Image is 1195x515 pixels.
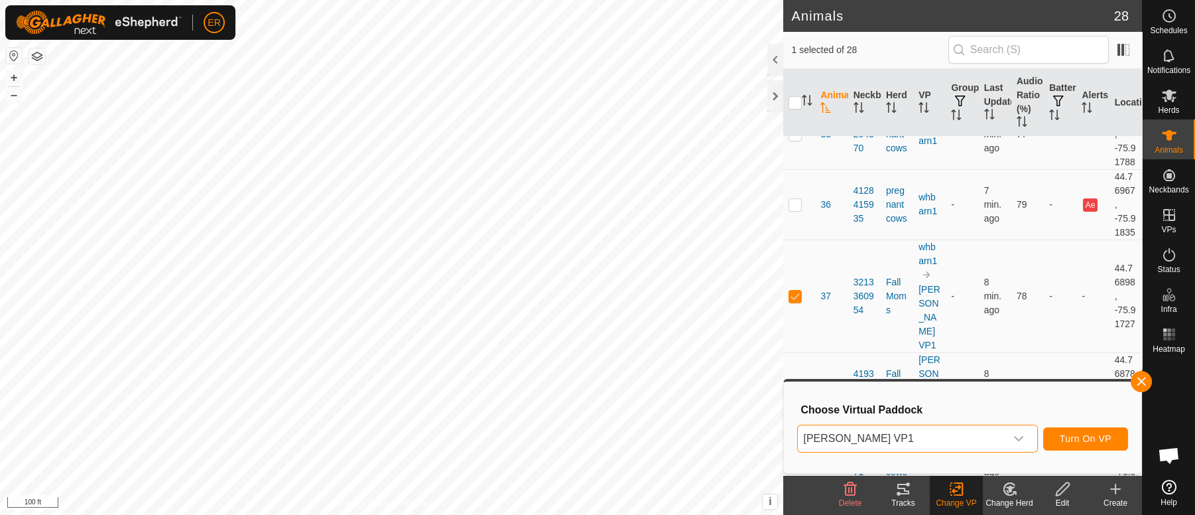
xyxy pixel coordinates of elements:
div: Fall Moms [886,367,908,409]
span: Animals [1155,146,1183,154]
p-sorticon: Activate to sort [820,104,831,115]
div: 4193851947 [853,367,875,409]
div: Create [1089,497,1142,509]
span: Status [1157,265,1180,273]
span: Turn On VP [1060,433,1111,444]
p-sorticon: Activate to sort [1049,111,1060,122]
span: 78 [1017,291,1027,301]
p-sorticon: Activate to sort [918,104,929,115]
span: VPs [1161,226,1176,234]
input: Search (S) [948,36,1109,64]
td: - [946,240,978,352]
td: - [1076,352,1109,423]
img: Gallagher Logo [16,11,182,35]
td: 44.76878, -75.91763 [1109,352,1142,423]
td: - [946,169,978,240]
span: Heatmap [1153,345,1185,353]
a: [PERSON_NAME] VP1 [918,354,940,421]
p-sorticon: Activate to sort [1017,118,1027,129]
td: - [1044,169,1076,240]
span: Aug 31, 2025, 3:50 PM [984,277,1001,315]
button: Map Layers [29,48,45,64]
td: - [946,352,978,423]
div: Change VP [930,497,983,509]
span: 77 [1017,129,1027,139]
span: Infra [1161,305,1176,313]
button: – [6,87,22,103]
th: Audio Ratio (%) [1011,69,1044,137]
div: pregnant cows [886,184,908,226]
th: Battery [1044,69,1076,137]
td: 44.76898, -75.91727 [1109,240,1142,352]
span: Aug 31, 2025, 3:50 PM [984,368,1001,407]
th: Alerts [1076,69,1109,137]
img: to [921,269,932,280]
th: Last Updated [979,69,1011,137]
td: - [1076,240,1109,352]
span: 28 [1114,6,1129,26]
button: Reset Map [6,48,22,64]
span: Notifications [1147,66,1190,74]
button: i [763,494,777,509]
p-sorticon: Activate to sort [802,97,812,108]
th: Herd [881,69,913,137]
div: 3213360954 [853,275,875,317]
span: 36 [820,198,831,212]
a: Open chat [1149,435,1189,475]
th: Neckband [848,69,881,137]
button: Turn On VP [1043,427,1128,451]
span: Delete [839,498,862,508]
div: Edit [1036,497,1089,509]
th: VP [913,69,946,137]
div: 4128415935 [853,184,875,226]
span: Barber VP1 [798,425,1005,452]
a: Contact Us [405,498,444,510]
span: 79 [1017,199,1027,210]
div: Tracks [877,497,930,509]
th: Groups [946,69,978,137]
button: Ae [1083,198,1098,212]
a: [PERSON_NAME] VP1 [918,284,940,350]
h2: Animals [791,8,1113,24]
th: Animal [815,69,848,137]
div: Change Herd [983,497,1036,509]
td: - [1044,240,1076,352]
span: Aug 31, 2025, 3:50 PM [984,115,1001,153]
h3: Choose Virtual Paddock [800,404,1128,416]
p-sorticon: Activate to sort [886,104,897,115]
span: Neckbands [1149,186,1188,194]
span: 1 selected of 28 [791,43,948,57]
span: Schedules [1150,27,1187,35]
span: Herds [1158,106,1179,114]
div: dropdown trigger [1005,425,1032,452]
p-sorticon: Activate to sort [1082,104,1092,115]
p-sorticon: Activate to sort [984,111,995,121]
span: ER [208,16,220,30]
span: Aug 31, 2025, 3:50 PM [984,185,1001,224]
p-sorticon: Activate to sort [951,111,962,122]
td: 44.76967, -75.91835 [1109,169,1142,240]
th: Location [1109,69,1142,137]
span: Help [1161,498,1177,506]
td: - [1044,352,1076,423]
a: whbarn1 [918,192,937,216]
span: 37 [820,289,831,303]
div: Fall Moms [886,275,908,317]
span: i [769,496,771,507]
a: Privacy Policy [340,498,389,510]
a: Help [1143,475,1195,512]
button: + [6,70,22,86]
p-sorticon: Activate to sort [853,104,864,115]
a: whbarn1 [918,242,937,266]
